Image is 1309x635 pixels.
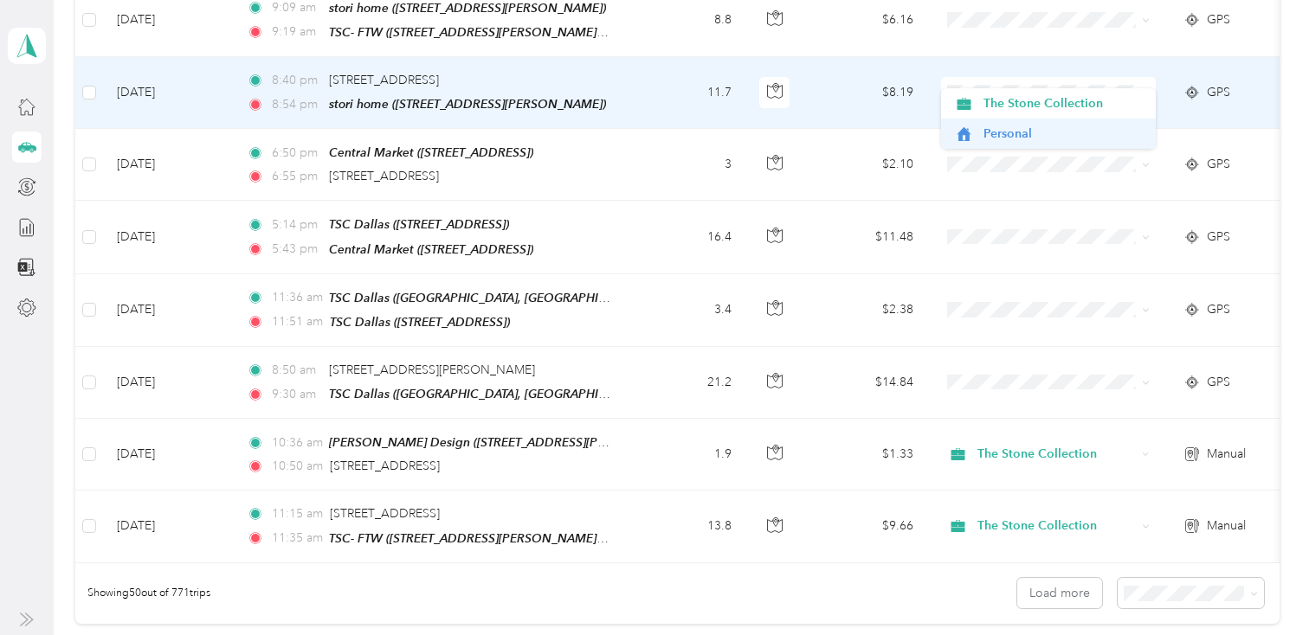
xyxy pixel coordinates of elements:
[329,362,535,377] span: [STREET_ADDRESS][PERSON_NAME]
[272,215,321,234] span: 5:14 pm
[272,385,321,404] span: 9:30 am
[1207,155,1230,174] span: GPS
[983,94,1144,112] span: The Stone Collection
[806,201,927,273] td: $11.48
[329,97,606,111] span: stori home ([STREET_ADDRESS][PERSON_NAME])
[806,491,927,562] td: $9.66
[272,288,321,307] span: 11:36 am
[272,504,323,523] span: 11:15 am
[1212,538,1309,635] iframe: Everlance-gr Chat Button Frame
[329,242,533,256] span: Central Market ([STREET_ADDRESS])
[1017,578,1102,608] button: Load more
[329,1,606,15] span: stori home ([STREET_ADDRESS][PERSON_NAME])
[631,57,745,129] td: 11.7
[272,71,321,90] span: 8:40 pm
[329,73,439,87] span: [STREET_ADDRESS]
[272,95,321,114] span: 8:54 pm
[103,419,233,491] td: [DATE]
[631,347,745,419] td: 21.2
[330,506,440,521] span: [STREET_ADDRESS]
[329,387,1034,401] span: TSC Dallas ([GEOGRAPHIC_DATA], [GEOGRAPHIC_DATA], [GEOGRAPHIC_DATA], [GEOGRAPHIC_DATA], [GEOGRAPH...
[272,433,321,452] span: 10:36 am
[330,459,440,473] span: [STREET_ADDRESS]
[75,586,210,601] span: Showing 50 out of 771 trips
[329,291,1034,305] span: TSC Dallas ([GEOGRAPHIC_DATA], [GEOGRAPHIC_DATA], [GEOGRAPHIC_DATA], [GEOGRAPHIC_DATA], [GEOGRAPH...
[631,274,745,347] td: 3.4
[806,129,927,201] td: $2.10
[1207,83,1230,102] span: GPS
[631,419,745,491] td: 1.9
[330,315,510,329] span: TSC Dallas ([STREET_ADDRESS])
[806,57,927,129] td: $8.19
[329,435,687,450] span: [PERSON_NAME] Design ([STREET_ADDRESS][PERSON_NAME])
[272,361,321,380] span: 8:50 am
[103,57,233,129] td: [DATE]
[329,217,509,231] span: TSC Dallas ([STREET_ADDRESS])
[806,274,927,347] td: $2.38
[806,419,927,491] td: $1.33
[631,491,745,562] td: 13.8
[272,529,321,548] span: 11:35 am
[631,201,745,273] td: 16.4
[1207,10,1230,29] span: GPS
[1207,228,1230,247] span: GPS
[329,531,860,546] span: TSC- FTW ([STREET_ADDRESS][PERSON_NAME] , [GEOGRAPHIC_DATA], [GEOGRAPHIC_DATA])
[272,457,323,476] span: 10:50 am
[103,491,233,562] td: [DATE]
[103,347,233,419] td: [DATE]
[1207,373,1230,392] span: GPS
[1207,300,1230,319] span: GPS
[103,129,233,201] td: [DATE]
[272,240,321,259] span: 5:43 pm
[272,167,321,186] span: 6:55 pm
[329,25,860,40] span: TSC- FTW ([STREET_ADDRESS][PERSON_NAME] , [GEOGRAPHIC_DATA], [GEOGRAPHIC_DATA])
[329,169,439,183] span: [STREET_ADDRESS]
[631,129,745,201] td: 3
[977,445,1136,464] span: The Stone Collection
[977,516,1136,536] span: The Stone Collection
[103,274,233,347] td: [DATE]
[103,201,233,273] td: [DATE]
[983,125,1144,143] span: Personal
[806,347,927,419] td: $14.84
[272,312,323,331] span: 11:51 am
[272,144,321,163] span: 6:50 pm
[272,22,321,42] span: 9:19 am
[1207,445,1246,464] span: Manual
[1207,516,1246,536] span: Manual
[329,145,533,159] span: Central Market ([STREET_ADDRESS])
